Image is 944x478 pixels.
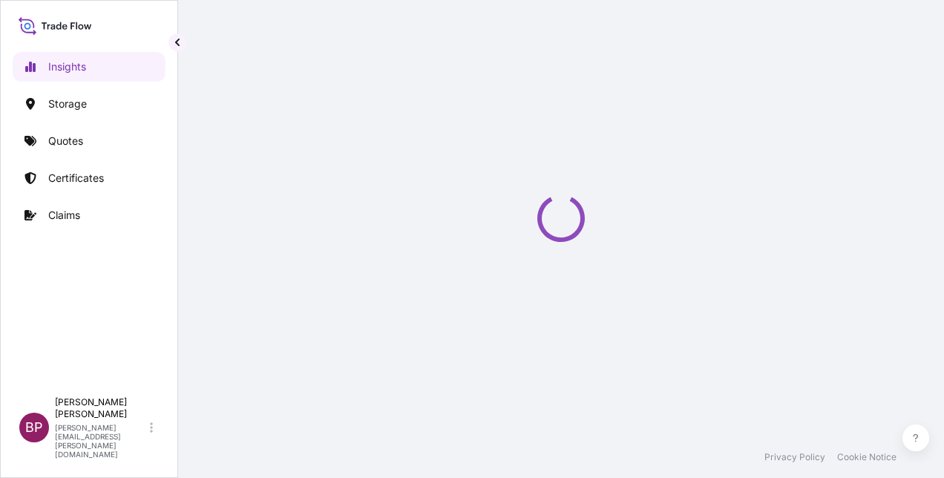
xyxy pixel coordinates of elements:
[55,396,147,420] p: [PERSON_NAME] [PERSON_NAME]
[55,423,147,459] p: [PERSON_NAME][EMAIL_ADDRESS][PERSON_NAME][DOMAIN_NAME]
[25,420,43,435] span: BP
[48,134,83,148] p: Quotes
[48,208,80,223] p: Claims
[48,96,87,111] p: Storage
[837,451,897,463] a: Cookie Notice
[48,171,104,186] p: Certificates
[48,59,86,74] p: Insights
[13,89,165,119] a: Storage
[764,451,825,463] a: Privacy Policy
[13,163,165,193] a: Certificates
[13,52,165,82] a: Insights
[13,126,165,156] a: Quotes
[13,200,165,230] a: Claims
